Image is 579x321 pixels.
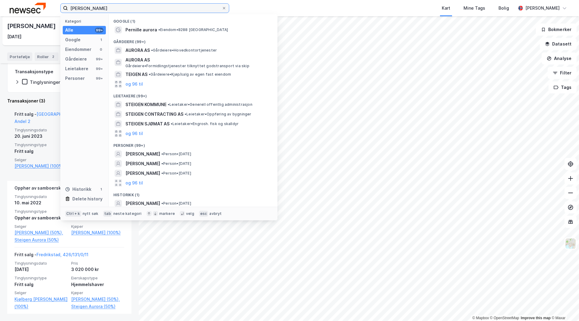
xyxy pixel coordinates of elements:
a: [PERSON_NAME] (100%) [14,162,68,170]
div: Kontrollprogram for chat [549,292,579,321]
span: Tinglysningsdato [14,261,68,266]
div: Gårdeiere (99+) [109,35,277,46]
a: OpenStreetMap [490,316,519,320]
div: Gårdeiere [65,55,87,63]
span: Selger [14,224,68,229]
div: Kart [442,5,450,12]
span: • [161,152,163,156]
div: Opphør av samboerskap [14,214,68,222]
div: Roller [35,52,59,61]
span: AURORA AS [125,56,270,64]
span: Leietaker • Generell offentlig administrasjon [168,102,252,107]
a: Fredrikstad, 426/131/0/11 [36,252,88,257]
a: Steigen Aurora (50%) [14,236,68,244]
span: Person • [DATE] [161,161,191,166]
div: Bolig [498,5,509,12]
div: Mine Tags [464,5,485,12]
a: [PERSON_NAME] (50%), [14,229,68,236]
span: • [185,112,186,116]
span: • [149,72,150,77]
span: Leietaker • Engrosh. fisk og skalldyr [171,121,239,126]
div: neste kategori [113,211,142,216]
div: 0 [99,47,103,52]
iframe: Chat Widget [549,292,579,321]
div: Historikk [65,186,91,193]
div: Personer [65,75,85,82]
div: Fritt salg - [14,111,124,127]
div: [PERSON_NAME] [525,5,560,12]
span: Pris [71,261,124,266]
span: Tinglysningstype [14,209,68,214]
a: [PERSON_NAME] (100%) [71,229,124,236]
button: Filter [548,67,577,79]
span: Gårdeiere • Kjøp/salg av egen fast eiendom [149,72,231,77]
div: Hjemmelshaver [71,281,124,288]
div: 99+ [95,76,103,81]
div: Fritt salg [14,148,68,155]
div: velg [186,211,194,216]
div: Alle [65,27,73,34]
div: 1 [99,37,103,42]
div: Google (1) [109,14,277,25]
button: Tags [549,81,577,93]
button: Analyse [542,52,577,65]
div: Delete history [72,195,103,203]
span: Pernille aurora [125,26,157,33]
span: • [161,161,163,166]
span: Eiendom • 8288 [GEOGRAPHIC_DATA] [158,27,228,32]
span: STEIGEN CONTRACTING AS [125,111,183,118]
span: [PERSON_NAME] [125,170,160,177]
div: 99+ [95,28,103,33]
span: [PERSON_NAME] [125,160,160,167]
img: newsec-logo.f6e21ccffca1b3a03d2d.png [10,3,46,13]
div: avbryt [209,211,222,216]
div: 3 020 000 kr [71,266,124,273]
div: Portefølje [7,52,32,61]
button: Bokmerker [536,24,577,36]
span: Person • [DATE] [161,171,191,176]
a: Kjølberg [PERSON_NAME] (100%) [14,296,68,310]
span: • [171,121,172,126]
span: Gårdeiere • Hovedkontortjenester [151,48,217,53]
div: Transaksjonstype [15,68,53,75]
button: og 96 til [125,130,143,137]
div: nytt søk [83,211,99,216]
a: Steigen Aurora (50%) [71,303,124,310]
span: • [161,171,163,175]
span: • [158,27,160,32]
div: [PERSON_NAME] [7,21,57,31]
span: Tinglysningstype [14,142,68,147]
div: 99+ [95,57,103,61]
a: [PERSON_NAME] (50%), [71,296,124,303]
div: 10. mai 2022 [14,199,68,206]
div: [DATE] [14,266,68,273]
span: • [168,102,169,107]
input: Søk på adresse, matrikkel, gårdeiere, leietakere eller personer [68,4,222,13]
span: Kjøper [71,224,124,229]
span: TEIGEN AS [125,71,147,78]
div: Leietakere (99+) [109,89,277,100]
div: Google [65,36,81,43]
div: [DATE] [7,33,21,40]
div: Leietakere [65,65,88,72]
div: 20. juni 2023 [14,133,68,140]
span: Leietaker • Oppføring av bygninger [185,112,252,117]
div: 99+ [95,66,103,71]
span: Tinglysningstype [14,275,68,281]
div: tab [103,211,112,217]
span: Selger [14,157,68,162]
div: Fritt salg - [14,251,88,261]
a: Improve this map [521,316,551,320]
div: Fritt salg [14,281,68,288]
span: Tinglysningsdato [14,194,68,199]
button: Datasett [540,38,577,50]
div: esc [199,211,208,217]
div: 2 [50,54,56,60]
button: og 96 til [125,179,143,187]
div: Transaksjoner (3) [7,97,131,105]
img: Z [565,238,576,249]
span: Person • [DATE] [161,152,191,156]
div: Ctrl + k [65,211,81,217]
span: Tinglysningsdato [14,127,68,133]
div: Kategori [65,19,106,24]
